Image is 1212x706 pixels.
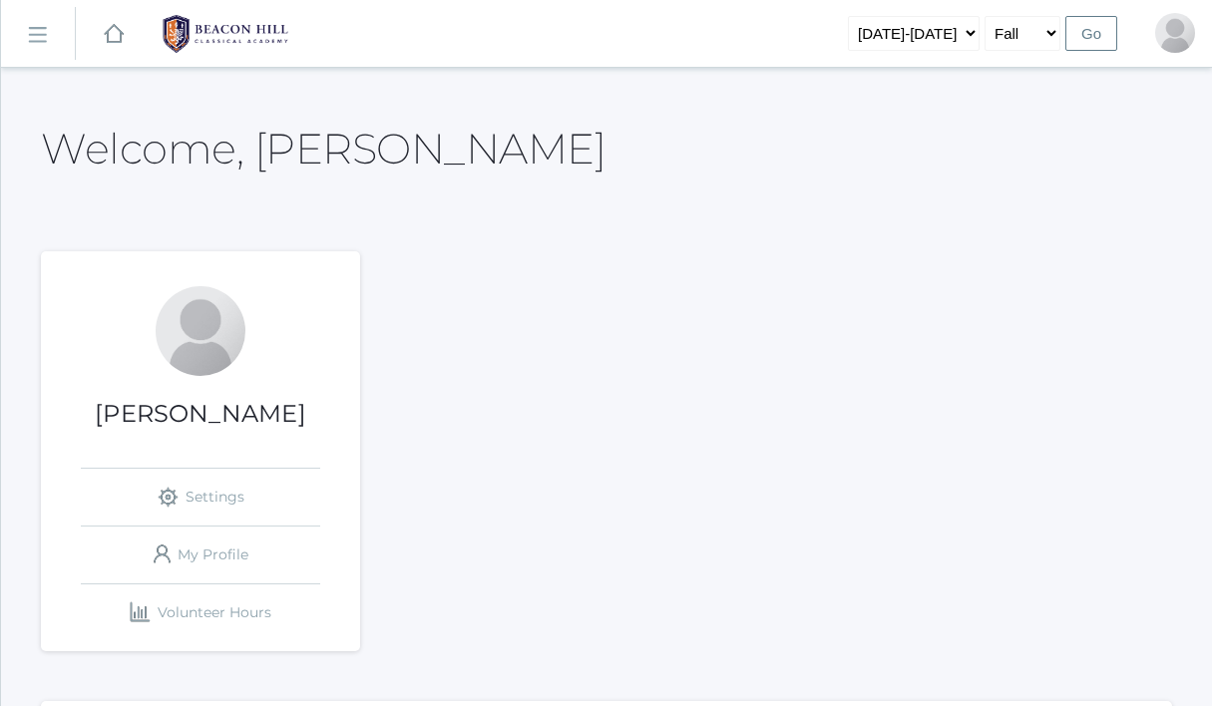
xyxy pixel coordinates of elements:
div: Jaimie Watson [156,286,245,376]
img: BHCALogos-05-308ed15e86a5a0abce9b8dd61676a3503ac9727e845dece92d48e8588c001991.png [151,9,300,59]
a: Settings [81,469,320,526]
div: Jaimie Watson [1155,13,1195,53]
h1: [PERSON_NAME] [41,401,360,427]
a: Volunteer Hours [81,584,320,641]
a: My Profile [81,527,320,583]
input: Go [1065,16,1117,51]
h2: Welcome, [PERSON_NAME] [41,126,606,172]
